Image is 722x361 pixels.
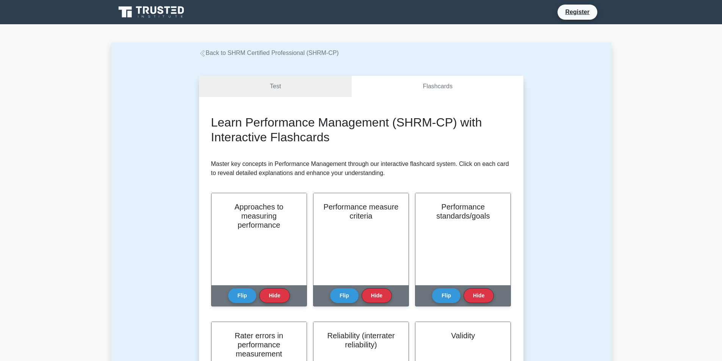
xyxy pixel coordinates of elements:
[424,202,501,220] h2: Performance standards/goals
[424,331,501,340] h2: Validity
[352,76,523,97] a: Flashcards
[323,202,399,220] h2: Performance measure criteria
[330,288,359,303] button: Flip
[221,331,298,358] h2: Rater errors in performance measurement
[362,288,392,303] button: Hide
[323,331,399,349] h2: Reliability (interrater reliability)
[221,202,298,230] h2: Approaches to measuring performance
[199,50,339,56] a: Back to SHRM Certified Professional (SHRM-CP)
[259,288,290,303] button: Hide
[211,159,511,178] p: Master key concepts in Performance Management through our interactive flashcard system. Click on ...
[561,7,594,17] a: Register
[199,76,352,97] a: Test
[432,288,460,303] button: Flip
[211,115,511,144] h2: Learn Performance Management (SHRM-CP) with Interactive Flashcards
[464,288,494,303] button: Hide
[228,288,257,303] button: Flip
